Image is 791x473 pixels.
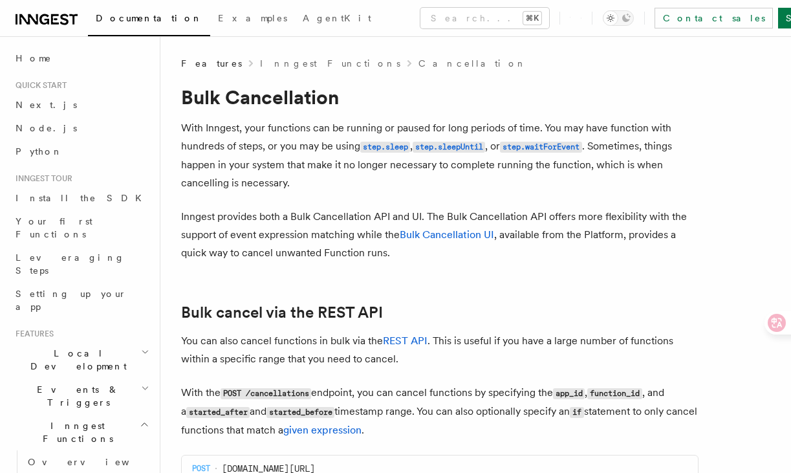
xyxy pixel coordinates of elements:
[383,335,428,347] a: REST API
[500,140,581,152] a: step.waitForEvent
[10,347,141,373] span: Local Development
[16,216,92,239] span: Your first Functions
[360,140,410,152] a: step.sleep
[210,4,295,35] a: Examples
[16,146,63,157] span: Python
[10,186,152,210] a: Install the SDK
[523,12,541,25] kbd: ⌘K
[303,13,371,23] span: AgentKit
[10,47,152,70] a: Home
[218,13,287,23] span: Examples
[181,57,242,70] span: Features
[10,93,152,116] a: Next.js
[10,80,67,91] span: Quick start
[96,13,202,23] span: Documentation
[655,8,773,28] a: Contact sales
[221,388,311,399] code: POST /cancellations
[28,457,161,467] span: Overview
[16,52,52,65] span: Home
[10,342,152,378] button: Local Development
[603,10,634,26] button: Toggle dark mode
[16,289,127,312] span: Setting up your app
[16,193,149,203] span: Install the SDK
[553,388,585,399] code: app_id
[10,116,152,140] a: Node.js
[413,142,485,153] code: step.sleepUntil
[10,419,140,445] span: Inngest Functions
[181,208,699,262] p: Inngest provides both a Bulk Cancellation API and UI. The Bulk Cancellation API offers more flexi...
[16,123,77,133] span: Node.js
[413,140,485,152] a: step.sleepUntil
[10,210,152,246] a: Your first Functions
[16,252,125,276] span: Leveraging Steps
[181,332,699,368] p: You can also cancel functions in bulk via the . This is useful if you have a large number of func...
[10,173,72,184] span: Inngest tour
[500,142,581,153] code: step.waitForEvent
[587,388,642,399] code: function_id
[420,8,549,28] button: Search...⌘K
[181,384,699,439] p: With the endpoint, you can cancel functions by specifying the , , and a and timestamp range. You ...
[10,246,152,282] a: Leveraging Steps
[181,303,383,322] a: Bulk cancel via the REST API
[10,329,54,339] span: Features
[10,140,152,163] a: Python
[418,57,527,70] a: Cancellation
[10,282,152,318] a: Setting up your app
[283,424,362,436] a: given expression
[88,4,210,36] a: Documentation
[181,85,699,109] h1: Bulk Cancellation
[360,142,410,153] code: step.sleep
[400,228,494,241] a: Bulk Cancellation UI
[186,407,250,418] code: started_after
[10,378,152,414] button: Events & Triggers
[260,57,400,70] a: Inngest Functions
[295,4,379,35] a: AgentKit
[266,407,334,418] code: started_before
[16,100,77,110] span: Next.js
[181,119,699,192] p: With Inngest, your functions can be running or paused for long periods of time. You may have func...
[10,414,152,450] button: Inngest Functions
[570,407,583,418] code: if
[10,383,141,409] span: Events & Triggers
